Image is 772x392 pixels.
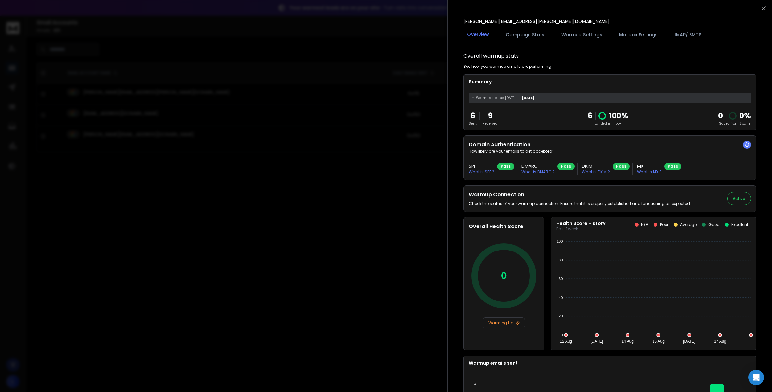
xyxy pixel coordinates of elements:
[641,222,648,227] p: N/A
[474,382,476,386] tspan: 4
[708,222,720,227] p: Good
[463,18,610,25] p: [PERSON_NAME][EMAIL_ADDRESS][PERSON_NAME][DOMAIN_NAME]
[521,169,555,175] p: What is DMARC ?
[469,191,691,199] h2: Warmup Connection
[521,163,555,169] h3: DMARC
[731,222,748,227] p: Excellent
[671,28,705,42] button: IMAP/ SMTP
[637,163,662,169] h3: MX
[559,277,563,281] tspan: 60
[469,79,751,85] p: Summary
[613,163,630,170] div: Pass
[557,163,575,170] div: Pass
[559,314,563,318] tspan: 20
[588,111,592,121] p: 6
[463,27,493,42] button: Overview
[469,141,751,149] h2: Domain Authentication
[486,320,522,325] p: Warming Up
[482,111,498,121] p: 9
[588,121,628,126] p: Landed in Inbox
[748,370,764,385] div: Open Intercom Messenger
[714,339,726,344] tspan: 17 Aug
[559,258,563,262] tspan: 80
[463,52,519,60] h1: Overall warmup stats
[469,149,751,154] p: How likely are your emails to get accepted?
[469,163,494,169] h3: SPF
[664,163,681,170] div: Pass
[469,201,691,206] p: Check the status of your warmup connection. Ensure that it is properly established and functionin...
[463,64,551,69] p: See how you warmup emails are performing
[560,339,572,344] tspan: 12 Aug
[501,270,507,282] p: 0
[739,111,751,121] p: 0 %
[556,220,605,227] p: Health Score History
[718,110,723,121] strong: 0
[591,339,603,344] tspan: [DATE]
[469,223,539,230] h2: Overall Health Score
[556,227,605,232] p: Past 1 week
[660,222,668,227] p: Poor
[561,333,563,337] tspan: 0
[557,239,563,243] tspan: 100
[727,192,751,205] button: Active
[615,28,662,42] button: Mailbox Settings
[652,339,664,344] tspan: 15 Aug
[469,111,477,121] p: 6
[502,28,548,42] button: Campaign Stats
[559,296,563,300] tspan: 40
[680,222,697,227] p: Average
[683,339,695,344] tspan: [DATE]
[582,169,610,175] p: What is DKIM ?
[482,121,498,126] p: Received
[476,95,521,100] span: Warmup started [DATE] on
[469,93,751,103] div: [DATE]
[582,163,610,169] h3: DKIM
[622,339,634,344] tspan: 14 Aug
[637,169,662,175] p: What is MX ?
[469,121,477,126] p: Sent
[469,169,494,175] p: What is SPF ?
[718,121,751,126] p: Saved from Spam
[609,111,628,121] p: 100 %
[497,163,514,170] div: Pass
[557,28,606,42] button: Warmup Settings
[469,360,751,366] p: Warmup emails sent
